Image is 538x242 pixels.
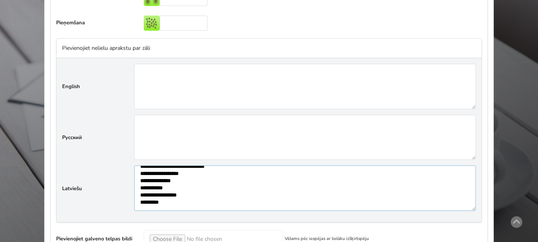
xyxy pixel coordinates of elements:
[62,83,129,91] label: English
[62,185,129,193] label: Latviešu
[144,16,160,31] img: Pieņemšana
[56,19,138,27] label: Pieņemšana
[62,134,129,142] label: Русский
[285,236,369,242] small: Vēlams pēc iespējas ar lielāku izšķirtspēju
[62,44,476,52] p: Pievienojiet nelielu aprakstu par zāli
